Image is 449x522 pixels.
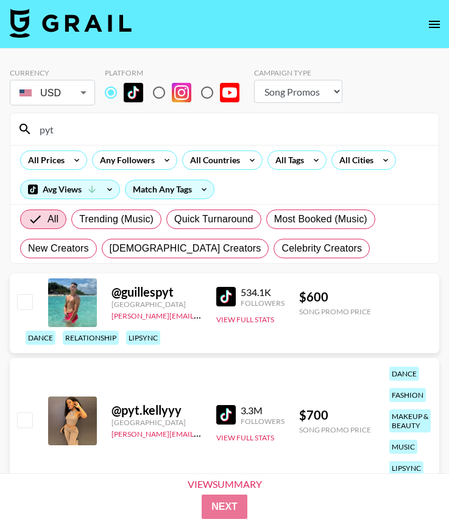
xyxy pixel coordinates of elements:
div: Song Promo Price [299,425,371,434]
span: Quick Turnaround [174,212,253,227]
div: lipsync [126,331,160,345]
span: Trending (Music) [79,212,154,227]
div: All Prices [21,151,67,169]
span: Celebrity Creators [281,241,362,256]
button: Next [202,495,247,519]
div: Campaign Type [254,68,342,77]
div: Followers [241,417,285,426]
a: [PERSON_NAME][EMAIL_ADDRESS][DOMAIN_NAME] [111,427,292,439]
img: TikTok [124,83,143,102]
div: makeup & beauty [389,409,431,432]
span: Most Booked (Music) [274,212,367,227]
div: fashion [389,388,426,402]
img: TikTok [216,405,236,425]
div: dance [26,331,55,345]
div: Match Any Tags [126,180,214,199]
span: New Creators [28,241,89,256]
div: @ guillespyt [111,284,202,300]
div: USD [12,82,93,104]
img: Grail Talent [10,9,132,38]
div: [GEOGRAPHIC_DATA] [111,300,202,309]
span: All [48,212,58,227]
button: View Full Stats [216,315,274,324]
div: All Tags [268,151,306,169]
div: music [389,440,417,454]
div: Platform [105,68,249,77]
div: All Cities [332,151,376,169]
img: TikTok [216,287,236,306]
div: dance [389,367,419,381]
div: Song Promo Price [299,307,371,316]
div: Avg Views [21,180,119,199]
div: Followers [241,298,285,308]
div: relationship [63,331,119,345]
div: Currency [10,68,95,77]
div: $ 600 [299,289,371,305]
div: 3.3M [241,404,285,417]
span: [DEMOGRAPHIC_DATA] Creators [110,241,261,256]
div: 534.1K [241,286,285,298]
div: $ 700 [299,407,371,423]
img: YouTube [220,83,239,102]
iframe: Drift Widget Chat Controller [388,461,434,507]
img: Instagram [172,83,191,102]
div: @ pyt.kellyyy [111,403,202,418]
div: Any Followers [93,151,157,169]
a: [PERSON_NAME][EMAIL_ADDRESS][PERSON_NAME][DOMAIN_NAME] [111,309,350,320]
button: View Full Stats [216,433,274,442]
div: [GEOGRAPHIC_DATA] [111,418,202,427]
input: Search by User Name [32,119,431,139]
button: open drawer [422,12,447,37]
div: All Countries [183,151,242,169]
div: View Summary [177,479,272,490]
